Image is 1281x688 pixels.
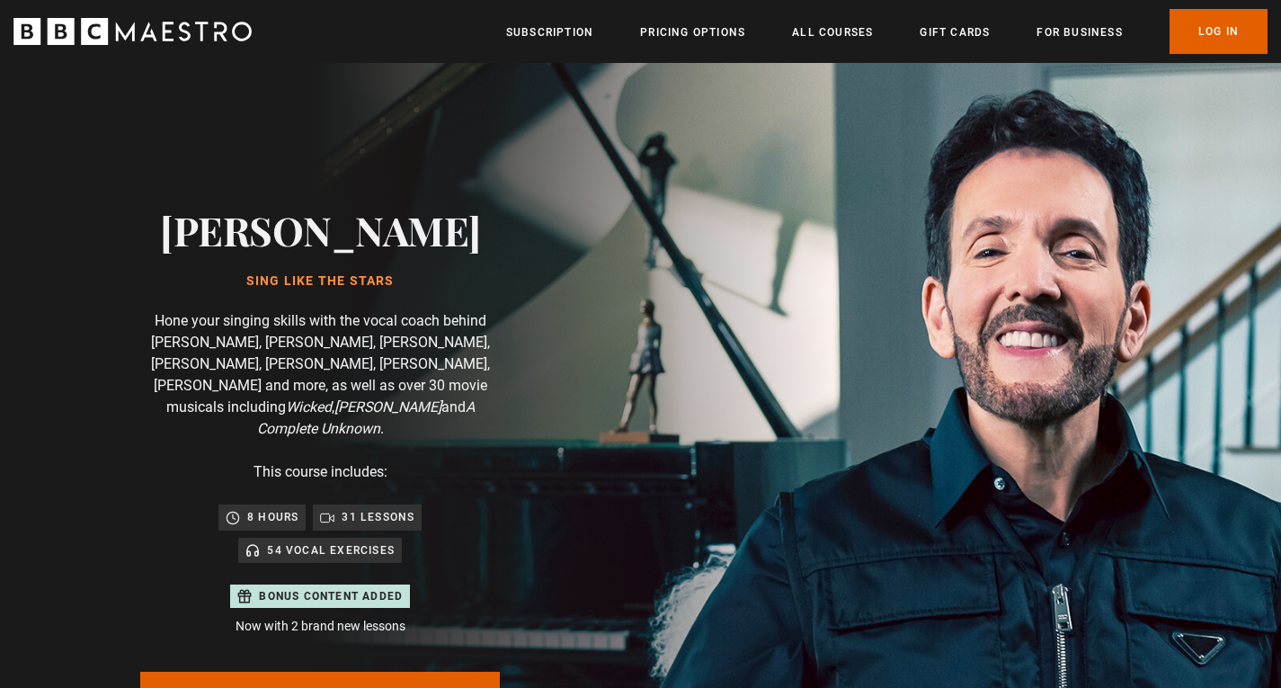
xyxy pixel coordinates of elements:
[160,207,481,253] h2: [PERSON_NAME]
[640,23,745,41] a: Pricing Options
[1036,23,1122,41] a: For business
[792,23,873,41] a: All Courses
[1170,9,1268,54] a: Log In
[259,588,403,604] p: Bonus content added
[254,461,387,483] p: This course includes:
[140,310,500,440] p: Hone your singing skills with the vocal coach behind [PERSON_NAME], [PERSON_NAME], [PERSON_NAME],...
[506,23,593,41] a: Subscription
[286,398,332,415] i: Wicked
[247,508,298,526] p: 8 hours
[920,23,990,41] a: Gift Cards
[506,9,1268,54] nav: Primary
[342,508,414,526] p: 31 lessons
[13,18,252,45] svg: BBC Maestro
[267,541,395,559] p: 54 Vocal Exercises
[334,398,441,415] i: [PERSON_NAME]
[160,274,481,289] h1: Sing Like the Stars
[257,398,475,437] i: A Complete Unknown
